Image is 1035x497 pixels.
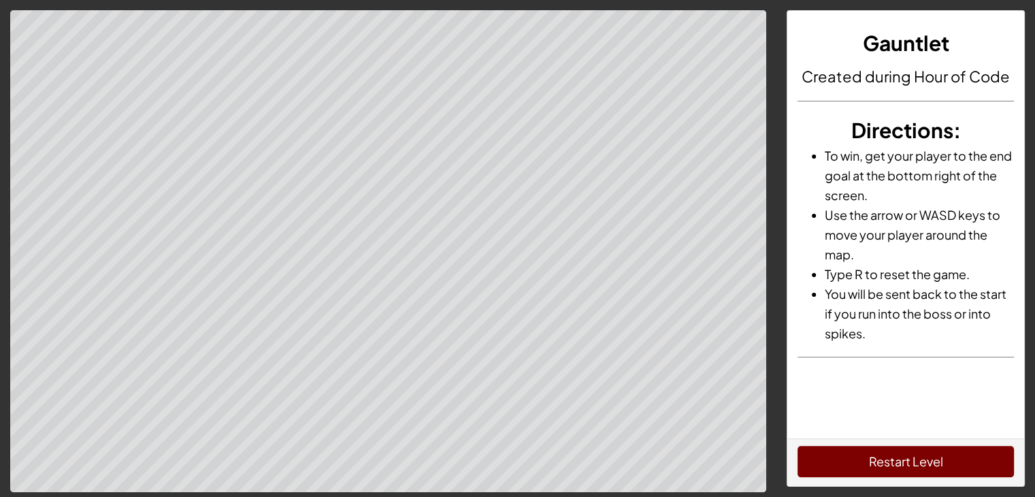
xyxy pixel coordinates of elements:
[851,117,953,143] span: Directions
[825,264,1014,284] li: Type R to reset the game.
[798,28,1014,59] h3: Gauntlet
[798,115,1014,146] h3: :
[798,446,1014,477] button: Restart Level
[825,205,1014,264] li: Use the arrow or WASD keys to move your player around the map.
[825,146,1014,205] li: To win, get your player to the end goal at the bottom right of the screen.
[798,65,1014,87] h4: Created during Hour of Code
[825,284,1014,343] li: You will be sent back to the start if you run into the boss or into spikes.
